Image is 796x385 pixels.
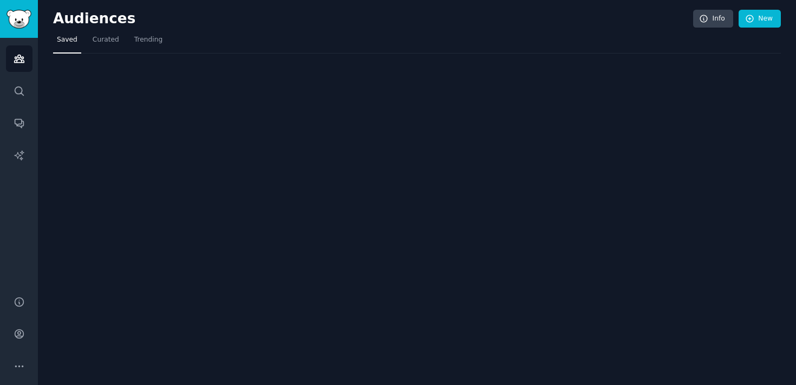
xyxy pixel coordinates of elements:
h2: Audiences [53,10,693,28]
span: Trending [134,35,162,45]
a: Trending [131,31,166,54]
a: Saved [53,31,81,54]
a: Info [693,10,733,28]
a: New [739,10,781,28]
span: Saved [57,35,77,45]
img: GummySearch logo [6,10,31,29]
span: Curated [93,35,119,45]
a: Curated [89,31,123,54]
